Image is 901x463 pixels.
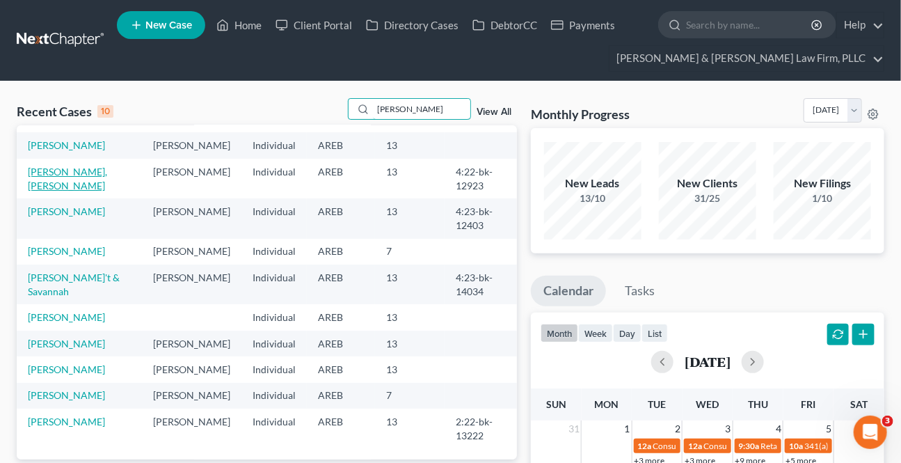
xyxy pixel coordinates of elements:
td: AREB [307,304,375,330]
td: Individual [241,239,307,265]
a: Help [837,13,884,38]
a: [PERSON_NAME] [28,311,105,323]
td: AREB [307,159,375,198]
td: Individual [241,383,307,409]
div: 10 [97,105,113,118]
td: 2:22-bk-13222 [445,409,517,448]
a: [PERSON_NAME] [28,139,105,151]
span: 12a [638,441,652,451]
span: 4 [774,421,783,437]
div: New Filings [774,175,871,191]
td: AREB [307,356,375,382]
td: Individual [241,159,307,198]
a: [PERSON_NAME] [28,245,105,257]
div: 13/10 [544,191,641,205]
td: Individual [241,304,307,330]
td: 13 [375,304,445,330]
button: month [541,324,578,343]
a: View All [477,107,511,117]
span: Consult Date for [PERSON_NAME] [653,441,780,451]
a: Calendar [531,276,606,306]
td: [PERSON_NAME] [142,159,241,198]
span: 12a [688,441,702,451]
span: Tue [648,398,666,410]
a: [PERSON_NAME] [28,205,105,217]
td: [PERSON_NAME] [142,356,241,382]
td: [PERSON_NAME] [142,198,241,238]
a: [PERSON_NAME] [28,338,105,350]
td: Individual [241,198,307,238]
td: 13 [375,331,445,356]
button: week [578,324,613,343]
div: New Leads [544,175,641,191]
td: 13 [375,265,445,304]
span: 10a [789,441,803,451]
td: Individual [241,132,307,158]
span: 3 [882,416,893,427]
a: Client Portal [269,13,359,38]
span: Mon [594,398,619,410]
input: Search by name... [373,99,470,119]
span: 3 [724,421,733,437]
input: Search by name... [686,12,813,38]
td: [PERSON_NAME] [142,132,241,158]
td: [PERSON_NAME] [142,331,241,356]
td: 4:22-bk-12923 [445,159,517,198]
td: Individual [241,356,307,382]
td: [PERSON_NAME] [142,409,241,448]
td: 13 [375,409,445,448]
td: 13 [375,159,445,198]
span: 9:30a [739,441,760,451]
a: Directory Cases [359,13,465,38]
iframe: Intercom live chat [854,416,887,449]
span: Consult Date for [PERSON_NAME] [703,441,830,451]
td: Individual [241,265,307,304]
div: New Clients [659,175,756,191]
button: day [613,324,641,343]
h3: Monthly Progress [531,106,630,123]
td: AREB [307,239,375,265]
td: 4:23-bk-14034 [445,265,517,304]
td: AREB [307,265,375,304]
span: Sat [850,398,868,410]
td: AREB [307,383,375,409]
span: Wed [696,398,719,410]
a: Home [209,13,269,38]
span: Sun [546,398,566,410]
td: [PERSON_NAME] [142,265,241,304]
a: [PERSON_NAME] [28,363,105,375]
h2: [DATE] [685,354,731,369]
span: 1 [623,421,632,437]
span: Fri [802,398,816,410]
td: Individual [241,331,307,356]
td: AREB [307,331,375,356]
div: 1/10 [774,191,871,205]
td: 13 [375,198,445,238]
span: New Case [145,20,192,31]
td: 4:23-bk-12403 [445,198,517,238]
td: 7 [375,383,445,409]
a: [PERSON_NAME] [28,416,105,427]
a: [PERSON_NAME], [PERSON_NAME] [28,166,107,191]
div: 31/25 [659,191,756,205]
a: Payments [544,13,622,38]
a: DebtorCC [465,13,544,38]
td: Individual [241,409,307,448]
span: 5 [825,421,834,437]
td: AREB [307,198,375,238]
a: [PERSON_NAME] & [PERSON_NAME] Law Firm, PLLC [609,46,884,71]
div: Recent Cases [17,103,113,120]
td: 13 [375,356,445,382]
button: list [641,324,668,343]
td: [PERSON_NAME] [142,383,241,409]
span: 2 [673,421,682,437]
a: [PERSON_NAME]'t & Savannah [28,272,120,297]
span: Thu [748,398,768,410]
td: 7 [375,239,445,265]
a: [PERSON_NAME] [28,389,105,401]
td: 13 [375,132,445,158]
a: Tasks [612,276,667,306]
span: 31 [567,421,581,437]
td: AREB [307,409,375,448]
td: AREB [307,132,375,158]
